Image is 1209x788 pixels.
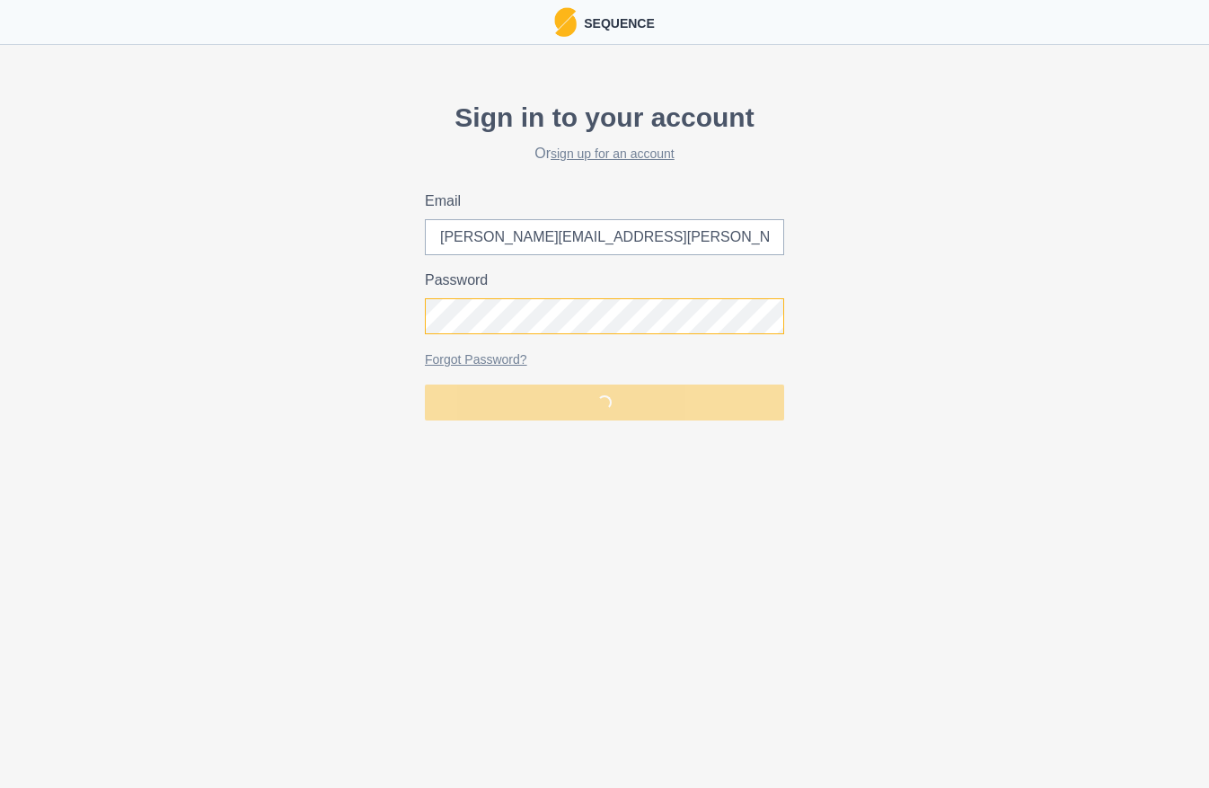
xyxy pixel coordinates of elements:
[425,97,784,137] p: Sign in to your account
[554,7,577,37] img: Logo
[425,190,773,212] label: Email
[554,7,655,37] a: LogoSequence
[551,146,675,161] a: sign up for an account
[425,352,527,367] a: Forgot Password?
[425,270,773,291] label: Password
[425,145,784,162] h2: Or
[577,11,655,33] p: Sequence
